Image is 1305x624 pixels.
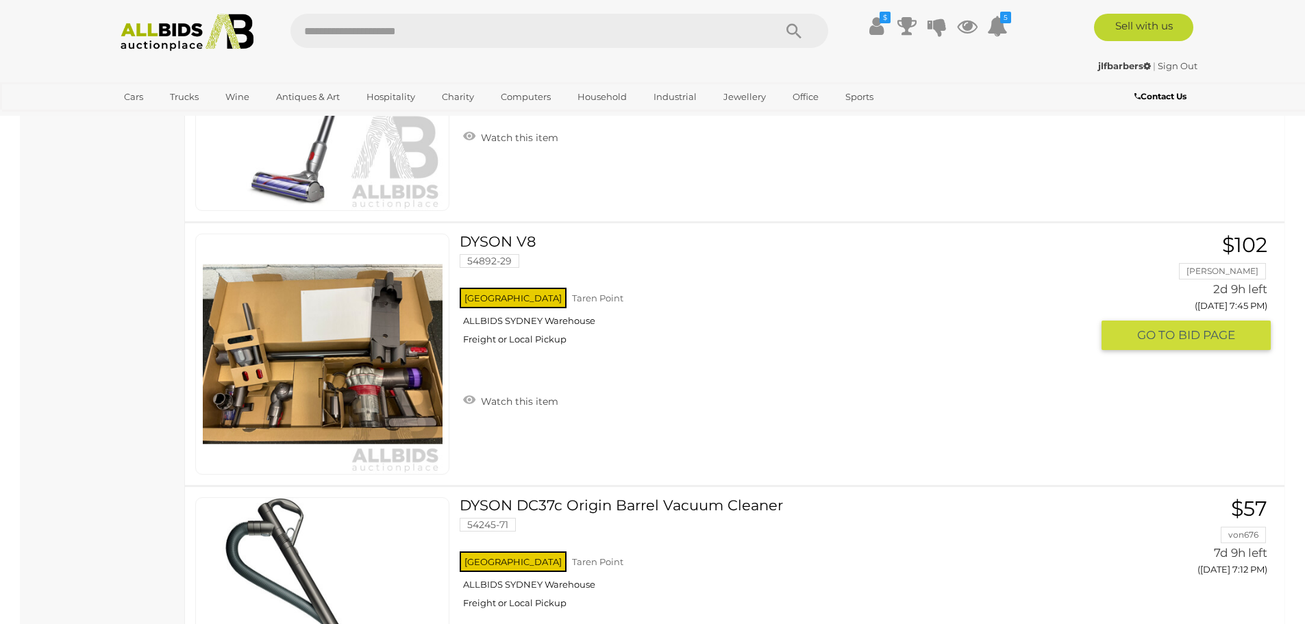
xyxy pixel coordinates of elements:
[1178,327,1235,343] span: BID PAGE
[784,86,828,108] a: Office
[714,86,775,108] a: Jewellery
[216,86,258,108] a: Wine
[1137,327,1178,343] span: GO TO
[867,14,887,38] a: $
[1134,89,1190,104] a: Contact Us
[1102,321,1271,350] button: GO TOBID PAGE
[1112,497,1271,583] a: $57 von676 7d 9h left ([DATE] 7:12 PM)
[1112,234,1271,351] a: $102 [PERSON_NAME] 2d 9h left ([DATE] 7:45 PM) GO TOBID PAGE
[460,390,562,410] a: Watch this item
[267,86,349,108] a: Antiques & Art
[760,14,828,48] button: Search
[161,86,208,108] a: Trucks
[113,14,262,51] img: Allbids.com.au
[203,234,443,474] img: 54892-29a.jpeg
[115,108,230,131] a: [GEOGRAPHIC_DATA]
[987,14,1008,38] a: 5
[1098,60,1151,71] strong: jlfbarbers
[492,86,560,108] a: Computers
[460,126,562,147] a: Watch this item
[1153,60,1156,71] span: |
[880,12,891,23] i: $
[836,86,882,108] a: Sports
[1000,12,1011,23] i: 5
[477,395,558,408] span: Watch this item
[645,86,706,108] a: Industrial
[470,234,1091,355] a: DYSON V8 54892-29 [GEOGRAPHIC_DATA] Taren Point ALLBIDS SYDNEY Warehouse Freight or Local Pickup
[1222,232,1267,258] span: $102
[1098,60,1153,71] a: jlfbarbers
[358,86,424,108] a: Hospitality
[477,132,558,144] span: Watch this item
[470,497,1091,619] a: DYSON DC37c Origin Barrel Vacuum Cleaner 54245-71 [GEOGRAPHIC_DATA] Taren Point ALLBIDS SYDNEY Wa...
[433,86,483,108] a: Charity
[1094,14,1193,41] a: Sell with us
[1158,60,1197,71] a: Sign Out
[1231,496,1267,521] span: $57
[1134,91,1186,101] b: Contact Us
[569,86,636,108] a: Household
[115,86,152,108] a: Cars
